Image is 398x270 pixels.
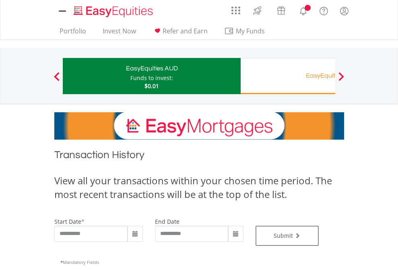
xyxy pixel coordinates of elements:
a: Portfolio [56,27,89,39]
a: Invest Now [99,27,139,39]
div: Funds to invest: [130,74,173,82]
span: Mandatory Fields [60,259,99,265]
a: Refer and Earn [149,27,211,39]
img: grid-menu-icon.svg [231,6,240,15]
label: end date [155,218,179,225]
span: $0.01 [144,82,159,90]
button: Next [333,76,349,84]
a: Home page [70,2,156,18]
span: My Funds [224,26,277,36]
img: vouchers-v2.svg [274,4,288,17]
div: EasyEquities AUD [68,63,236,74]
img: EasyMortage Promotion Banner [54,112,344,140]
label: start date [54,218,81,225]
button: Previous [49,76,65,84]
span: Refer and Earn [163,27,208,35]
a: My Profile [334,2,355,20]
a: Notifications [293,2,313,18]
a: FAQ's and Support [313,2,334,18]
a: Vouchers [269,2,293,17]
div: View all your transactions within your chosen time period. The most recent transactions will be a... [54,174,344,202]
a: AppsGrid [226,2,245,15]
button: Submit [256,226,319,246]
img: EasyEquities_Logo.png [72,5,156,18]
img: thrive-v2.svg [251,4,264,17]
h1: Transaction History [54,148,344,166]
